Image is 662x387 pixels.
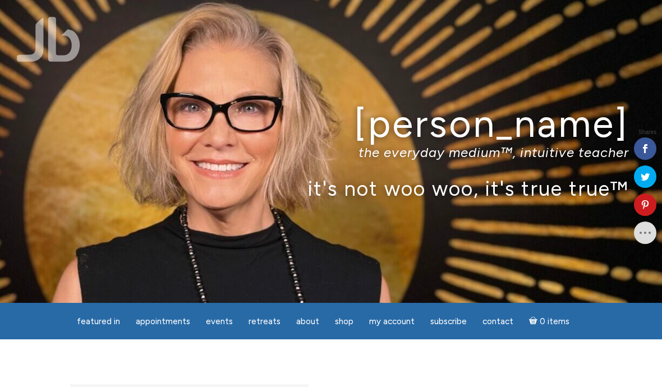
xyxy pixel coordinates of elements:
[129,311,197,333] a: Appointments
[328,311,360,333] a: Shop
[17,17,80,62] img: Jamie Butler. The Everyday Medium
[529,316,540,326] i: Cart
[33,103,629,145] h1: [PERSON_NAME]
[199,311,240,333] a: Events
[249,316,281,326] span: Retreats
[242,311,287,333] a: Retreats
[289,311,326,333] a: About
[430,316,467,326] span: Subscribe
[424,311,473,333] a: Subscribe
[33,144,629,160] p: the everyday medium™, intuitive teacher
[136,316,190,326] span: Appointments
[369,316,415,326] span: My Account
[362,311,421,333] a: My Account
[638,130,656,135] span: Shares
[540,317,569,326] span: 0 items
[77,316,120,326] span: featured in
[482,316,513,326] span: Contact
[476,311,520,333] a: Contact
[522,310,576,333] a: Cart0 items
[296,316,319,326] span: About
[206,316,233,326] span: Events
[70,311,127,333] a: featured in
[33,176,629,200] p: it's not woo woo, it's true true™
[335,316,353,326] span: Shop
